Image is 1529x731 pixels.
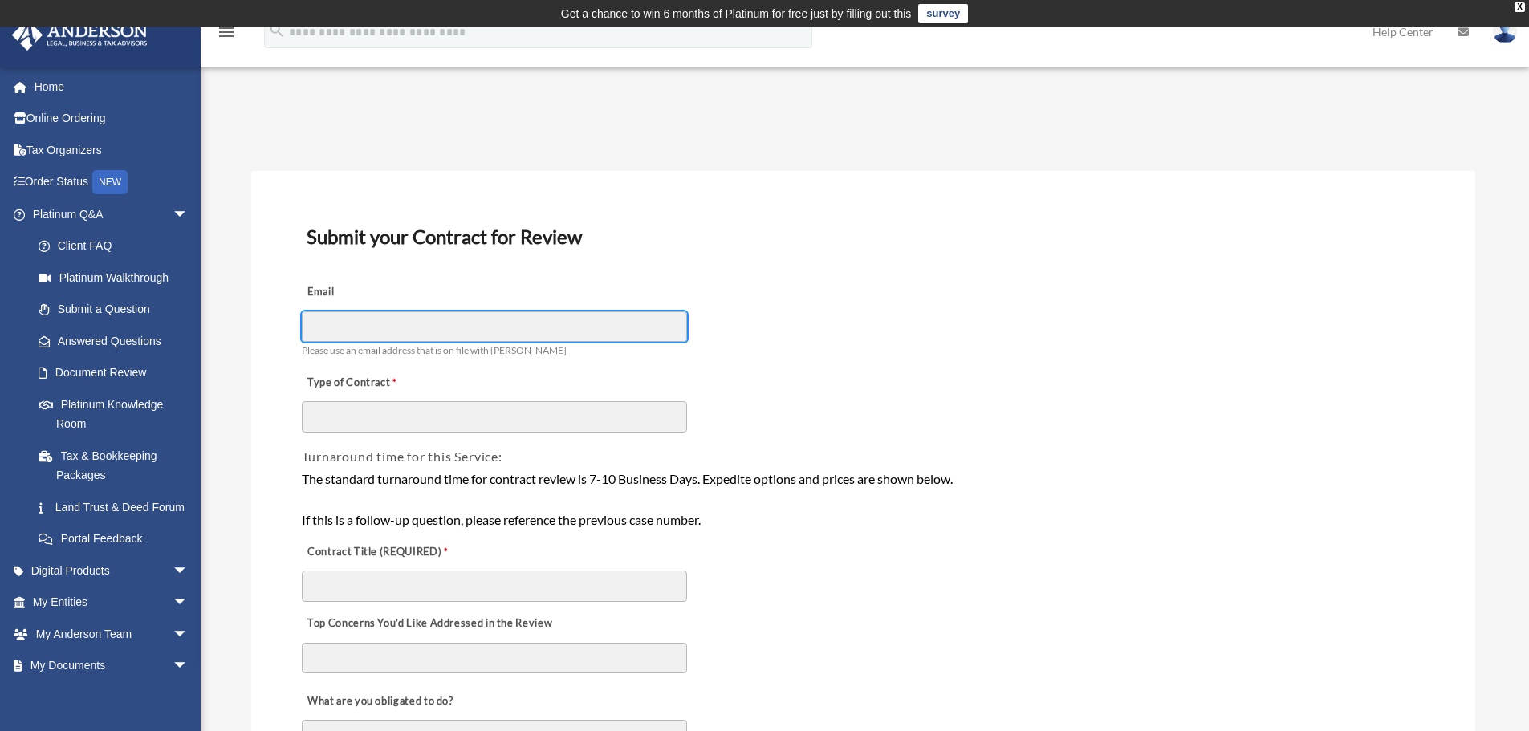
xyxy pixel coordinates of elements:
span: Turnaround time for this Service: [302,449,502,464]
a: menu [217,28,236,42]
div: The standard turnaround time for contract review is 7-10 Business Days. Expedite options and pric... [302,469,1425,530]
img: User Pic [1493,20,1517,43]
span: arrow_drop_down [173,198,205,231]
i: search [268,22,286,39]
a: Platinum Knowledge Room [22,388,213,440]
span: arrow_drop_down [173,650,205,683]
img: Anderson Advisors Platinum Portal [7,19,152,51]
span: Please use an email address that is on file with [PERSON_NAME] [302,344,567,356]
span: arrow_drop_down [173,587,205,619]
label: What are you obligated to do? [302,690,462,713]
label: Email [302,282,462,304]
a: Digital Productsarrow_drop_down [11,554,213,587]
a: Portal Feedback [22,523,213,555]
label: Contract Title (REQUIRED) [302,541,462,563]
a: My Anderson Teamarrow_drop_down [11,618,213,650]
label: Type of Contract [302,372,462,394]
a: Platinum Walkthrough [22,262,213,294]
div: close [1515,2,1525,12]
span: arrow_drop_down [173,554,205,587]
div: NEW [92,170,128,194]
a: Document Review [22,357,205,389]
a: Answered Questions [22,325,213,357]
a: Submit a Question [22,294,213,326]
a: Home [11,71,213,103]
span: arrow_drop_down [173,618,205,651]
a: Land Trust & Deed Forum [22,491,213,523]
a: Order StatusNEW [11,166,213,199]
div: Get a chance to win 6 months of Platinum for free just by filling out this [561,4,912,23]
a: Online Ordering [11,103,213,135]
h3: Submit your Contract for Review [300,220,1426,254]
a: My Entitiesarrow_drop_down [11,587,213,619]
label: Top Concerns You’d Like Addressed in the Review [302,612,557,635]
a: Tax Organizers [11,134,213,166]
a: survey [918,4,968,23]
a: Client FAQ [22,230,213,262]
a: My Documentsarrow_drop_down [11,650,213,682]
i: menu [217,22,236,42]
a: Platinum Q&Aarrow_drop_down [11,198,213,230]
a: Tax & Bookkeeping Packages [22,440,213,491]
